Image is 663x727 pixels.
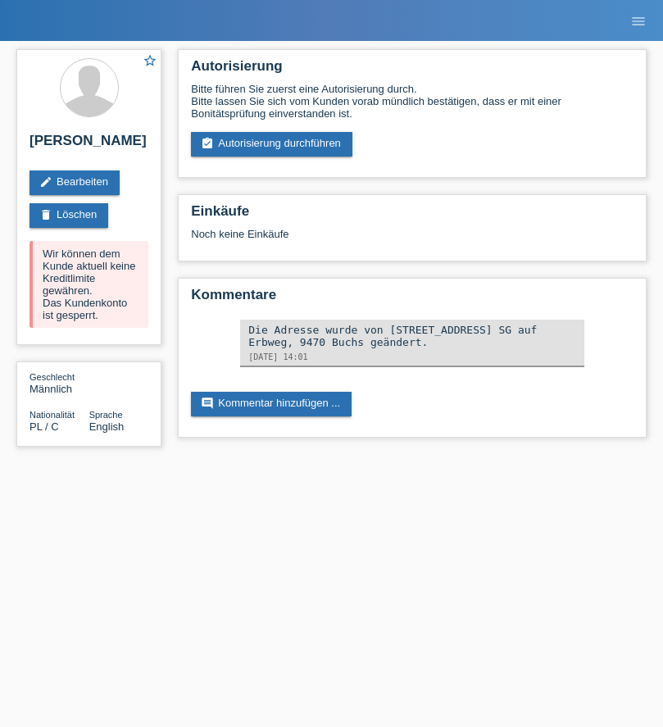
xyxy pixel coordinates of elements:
i: star_border [143,53,157,68]
i: delete [39,208,52,221]
i: comment [201,397,214,410]
div: [DATE] 14:01 [248,352,576,361]
span: Nationalität [30,410,75,420]
div: Wir können dem Kunde aktuell keine Kreditlimite gewähren. Das Kundenkonto ist gesperrt. [30,241,148,328]
i: edit [39,175,52,189]
a: menu [622,16,655,25]
a: star_border [143,53,157,70]
a: commentKommentar hinzufügen ... [191,392,352,416]
span: Sprache [89,410,123,420]
div: Bitte führen Sie zuerst eine Autorisierung durch. Bitte lassen Sie sich vom Kunden vorab mündlich... [191,83,633,120]
h2: Autorisierung [191,58,633,83]
span: Polen / C / 01.05.2018 [30,420,59,433]
span: Geschlecht [30,372,75,382]
div: Noch keine Einkäufe [191,228,633,252]
a: deleteLöschen [30,203,108,228]
div: Männlich [30,370,89,395]
h2: Einkäufe [191,203,633,228]
h2: [PERSON_NAME] [30,133,148,157]
i: menu [630,13,647,30]
a: editBearbeiten [30,170,120,195]
div: Die Adresse wurde von [STREET_ADDRESS] SG auf Erbweg, 9470 Buchs geändert. [248,324,576,348]
i: assignment_turned_in [201,137,214,150]
span: English [89,420,125,433]
h2: Kommentare [191,287,633,311]
a: assignment_turned_inAutorisierung durchführen [191,132,352,157]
